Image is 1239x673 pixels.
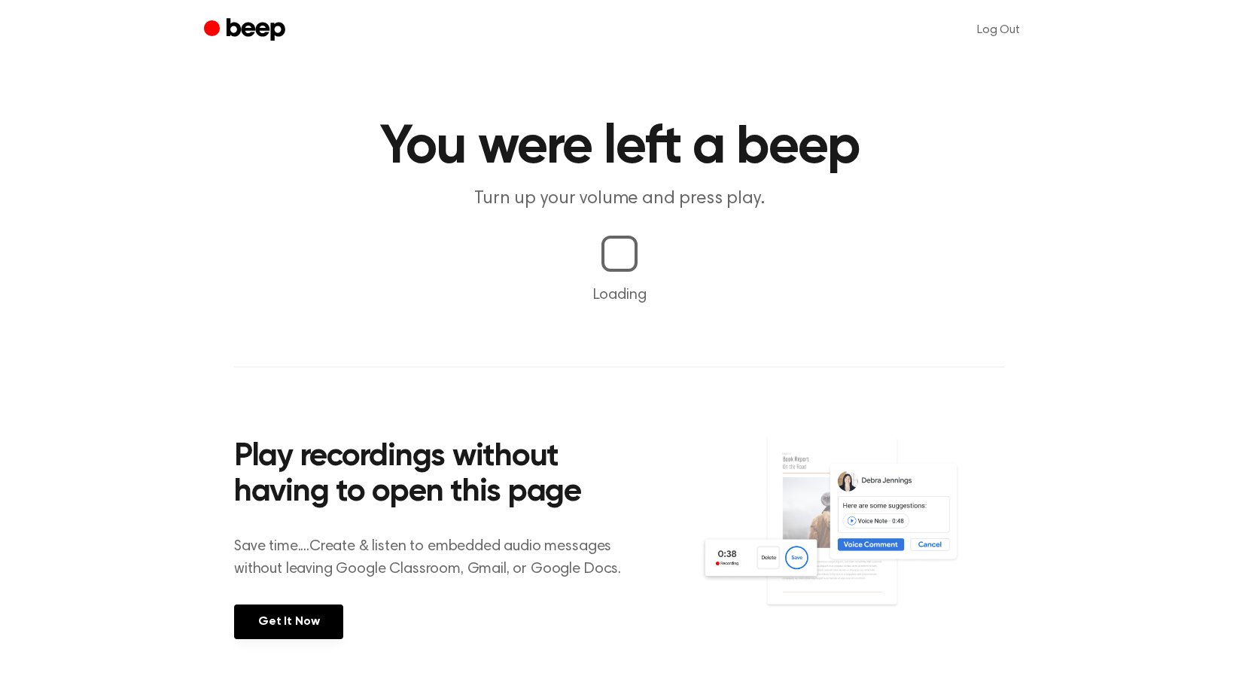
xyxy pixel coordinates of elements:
[330,187,909,212] p: Turn up your volume and press play.
[234,120,1005,175] h1: You were left a beep
[234,604,343,639] a: Get It Now
[962,12,1035,48] a: Log Out
[700,435,1005,638] img: Voice Comments on Docs and Recording Widget
[204,16,289,45] a: Beep
[234,535,640,580] p: Save time....Create & listen to embedded audio messages without leaving Google Classroom, Gmail, ...
[18,284,1221,306] p: Loading
[234,440,640,511] h2: Play recordings without having to open this page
